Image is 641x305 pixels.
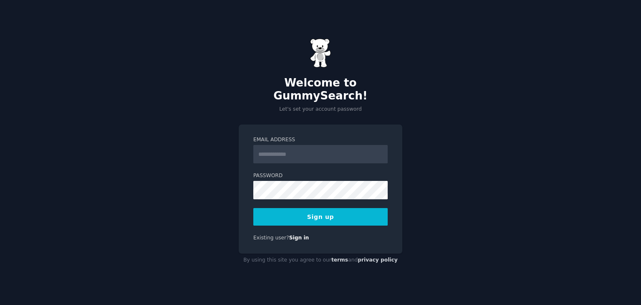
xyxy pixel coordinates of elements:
a: Sign in [289,235,309,241]
label: Password [253,172,388,180]
span: Existing user? [253,235,289,241]
label: Email Address [253,136,388,144]
h2: Welcome to GummySearch! [239,76,402,103]
div: By using this site you agree to our and [239,254,402,267]
a: privacy policy [358,257,398,263]
button: Sign up [253,208,388,226]
a: terms [331,257,348,263]
p: Let's set your account password [239,106,402,113]
img: Gummy Bear [310,38,331,68]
